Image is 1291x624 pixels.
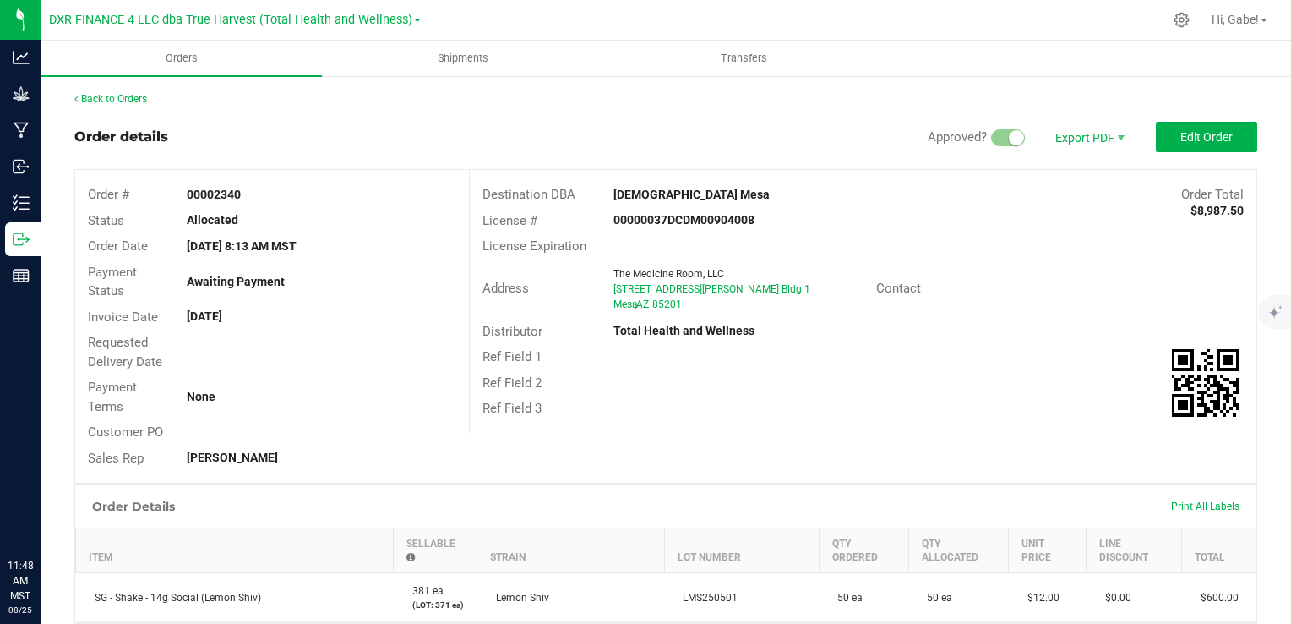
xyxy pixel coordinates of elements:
[477,528,664,573] th: Strain
[1172,349,1239,417] img: Scan me!
[74,93,147,105] a: Back to Orders
[8,604,33,616] p: 08/25
[636,298,649,310] span: AZ
[187,213,238,227] strong: Allocated
[613,268,724,280] span: The Medicine Room, LLC
[613,324,754,337] strong: Total Health and Wellness
[88,335,162,369] span: Requested Delivery Date
[482,238,586,254] span: License Expiration
[76,528,394,573] th: Item
[187,275,285,288] strong: Awaiting Payment
[88,451,144,466] span: Sales Rep
[482,187,575,202] span: Destination DBA
[482,375,542,391] span: Ref Field 2
[92,500,175,513] h1: Order Details
[482,401,542,416] span: Ref Field 3
[635,298,636,310] span: ,
[88,265,137,299] span: Payment Status
[86,592,261,604] span: SG - Shake - 14g Social (Lemon Shiv)
[674,592,738,604] span: LMS250501
[322,41,603,76] a: Shipments
[1156,122,1257,152] button: Edit Order
[664,528,819,573] th: Lot Number
[918,592,952,604] span: 50 ea
[415,51,511,66] span: Shipments
[652,298,682,310] span: 85201
[603,41,885,76] a: Transfers
[1019,592,1059,604] span: $12.00
[404,585,444,597] span: 381 ea
[613,213,754,227] strong: 00000037DCDM00904008
[1172,349,1239,417] qrcode: 00002340
[1171,12,1192,28] div: Manage settings
[1087,528,1182,573] th: Line Discount
[1181,187,1244,202] span: Order Total
[13,85,30,102] inline-svg: Grow
[13,158,30,175] inline-svg: Inbound
[482,213,537,228] span: License #
[41,41,322,76] a: Orders
[88,238,148,254] span: Order Date
[8,558,33,604] p: 11:48 AM MST
[13,194,30,211] inline-svg: Inventory
[88,380,137,414] span: Payment Terms
[908,528,1009,573] th: Qty Allocated
[1192,592,1239,604] span: $600.00
[1212,13,1259,26] span: Hi, Gabe!
[404,599,467,611] p: (LOT: 371 ea)
[829,592,863,604] span: 50 ea
[613,283,810,295] span: [STREET_ADDRESS][PERSON_NAME] Bldg 1
[88,213,124,228] span: Status
[698,51,790,66] span: Transfers
[13,122,30,139] inline-svg: Manufacturing
[1190,204,1244,217] strong: $8,987.50
[13,267,30,284] inline-svg: Reports
[187,451,278,464] strong: [PERSON_NAME]
[187,239,297,253] strong: [DATE] 8:13 AM MST
[1038,122,1139,152] li: Export PDF
[88,309,158,325] span: Invoice Date
[1171,501,1239,512] span: Print All Labels
[187,309,222,323] strong: [DATE]
[928,129,987,145] span: Approved?
[613,188,770,201] strong: [DEMOGRAPHIC_DATA] Mesa
[88,424,163,440] span: Customer PO
[187,390,215,403] strong: None
[13,231,30,248] inline-svg: Outbound
[74,127,168,147] div: Order details
[394,528,477,573] th: Sellable
[482,349,542,364] span: Ref Field 1
[17,489,68,539] iframe: Resource center
[1009,528,1087,573] th: Unit Price
[819,528,908,573] th: Qty Ordered
[88,187,129,202] span: Order #
[49,13,412,27] span: DXR FINANCE 4 LLC dba True Harvest (Total Health and Wellness)
[13,49,30,66] inline-svg: Analytics
[482,281,529,296] span: Address
[1180,130,1233,144] span: Edit Order
[143,51,221,66] span: Orders
[1097,592,1131,604] span: $0.00
[187,188,241,201] strong: 00002340
[613,298,638,310] span: Mesa
[1182,528,1256,573] th: Total
[482,324,542,339] span: Distributor
[876,281,921,296] span: Contact
[488,592,549,604] span: Lemon Shiv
